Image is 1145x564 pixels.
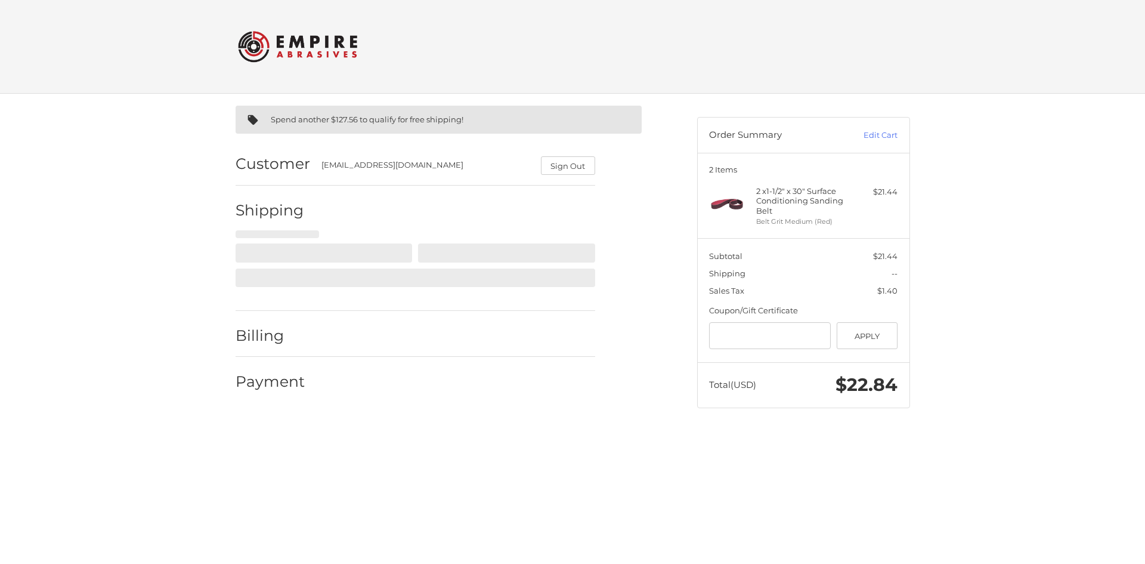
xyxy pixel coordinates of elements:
[709,305,898,317] div: Coupon/Gift Certificate
[709,286,744,295] span: Sales Tax
[236,372,305,391] h2: Payment
[756,217,847,227] li: Belt Grit Medium (Red)
[756,186,847,215] h4: 2 x 1-1/2" x 30" Surface Conditioning Sanding Belt
[236,201,305,220] h2: Shipping
[236,326,305,345] h2: Billing
[271,115,463,124] span: Spend another $127.56 to qualify for free shipping!
[709,165,898,174] h3: 2 Items
[873,251,898,261] span: $21.44
[238,23,357,70] img: Empire Abrasives
[321,159,529,175] div: [EMAIL_ADDRESS][DOMAIN_NAME]
[877,286,898,295] span: $1.40
[837,130,898,141] a: Edit Cart
[850,186,898,198] div: $21.44
[236,155,310,173] h2: Customer
[709,379,756,390] span: Total (USD)
[709,269,745,278] span: Shipping
[835,374,898,396] span: $22.84
[892,269,898,278] span: --
[837,322,898,349] button: Apply
[709,130,837,141] h3: Order Summary
[541,156,595,175] button: Sign Out
[709,251,742,261] span: Subtotal
[709,322,831,349] input: Gift Certificate or Coupon Code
